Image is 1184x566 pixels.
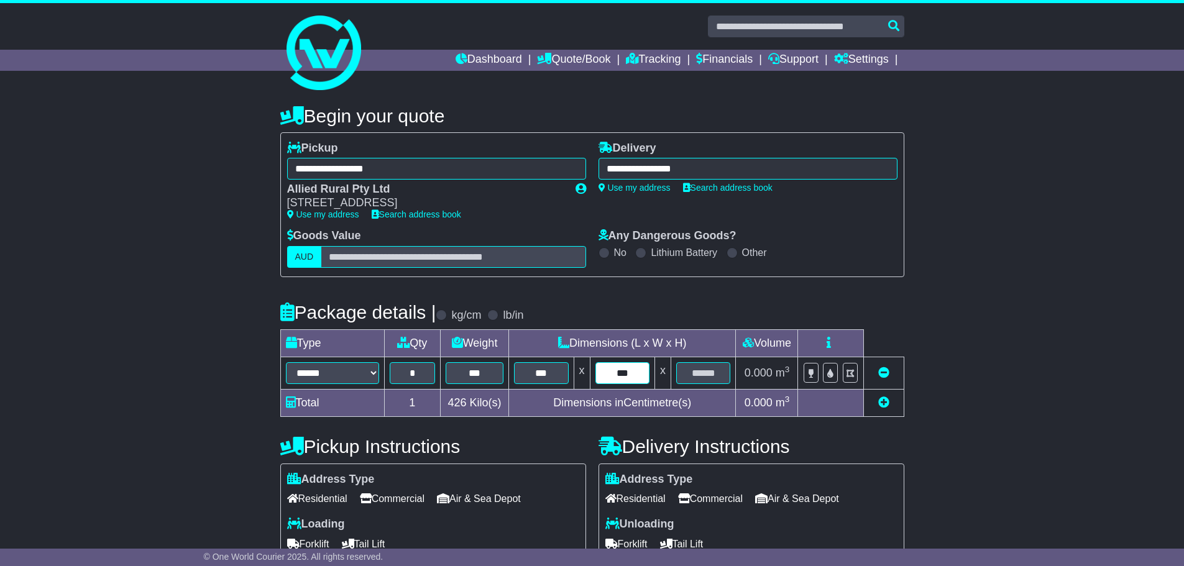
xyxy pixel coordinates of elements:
label: Any Dangerous Goods? [599,229,737,243]
a: Remove this item [878,367,889,379]
td: Total [280,389,384,416]
h4: Delivery Instructions [599,436,904,457]
a: Use my address [599,183,671,193]
a: Add new item [878,396,889,409]
td: Volume [736,329,798,357]
label: Loading [287,518,345,531]
span: Air & Sea Depot [755,489,839,508]
span: m [776,367,790,379]
span: Commercial [678,489,743,508]
span: Residential [287,489,347,508]
div: Allied Rural Pty Ltd [287,183,563,196]
a: Search address book [372,209,461,219]
label: Other [742,247,767,258]
span: Tail Lift [342,534,385,554]
td: Dimensions in Centimetre(s) [509,389,736,416]
label: Delivery [599,142,656,155]
label: AUD [287,246,322,268]
span: 0.000 [745,396,773,409]
sup: 3 [785,395,790,404]
td: x [574,357,590,389]
span: © One World Courier 2025. All rights reserved. [204,552,383,562]
td: Type [280,329,384,357]
td: 1 [384,389,441,416]
label: Address Type [605,473,693,486]
span: Commercial [360,489,424,508]
label: Pickup [287,142,338,155]
td: Dimensions (L x W x H) [509,329,736,357]
td: x [654,357,671,389]
td: Qty [384,329,441,357]
span: Air & Sea Depot [437,489,521,508]
span: Residential [605,489,666,508]
a: Use my address [287,209,359,219]
span: m [776,396,790,409]
span: Forklift [605,534,648,554]
span: Tail Lift [660,534,704,554]
h4: Pickup Instructions [280,436,586,457]
a: Settings [834,50,889,71]
a: Quote/Book [537,50,610,71]
h4: Package details | [280,302,436,322]
sup: 3 [785,365,790,374]
label: Goods Value [287,229,361,243]
a: Support [768,50,819,71]
a: Financials [696,50,753,71]
a: Dashboard [456,50,522,71]
label: Address Type [287,473,375,486]
label: Unloading [605,518,674,531]
span: 426 [448,396,467,409]
h4: Begin your quote [280,106,904,126]
span: Forklift [287,534,329,554]
div: [STREET_ADDRESS] [287,196,563,210]
span: 0.000 [745,367,773,379]
td: Weight [441,329,509,357]
label: kg/cm [451,309,481,322]
label: lb/in [503,309,523,322]
a: Tracking [626,50,681,71]
a: Search address book [683,183,773,193]
td: Kilo(s) [441,389,509,416]
label: Lithium Battery [651,247,717,258]
label: No [614,247,626,258]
